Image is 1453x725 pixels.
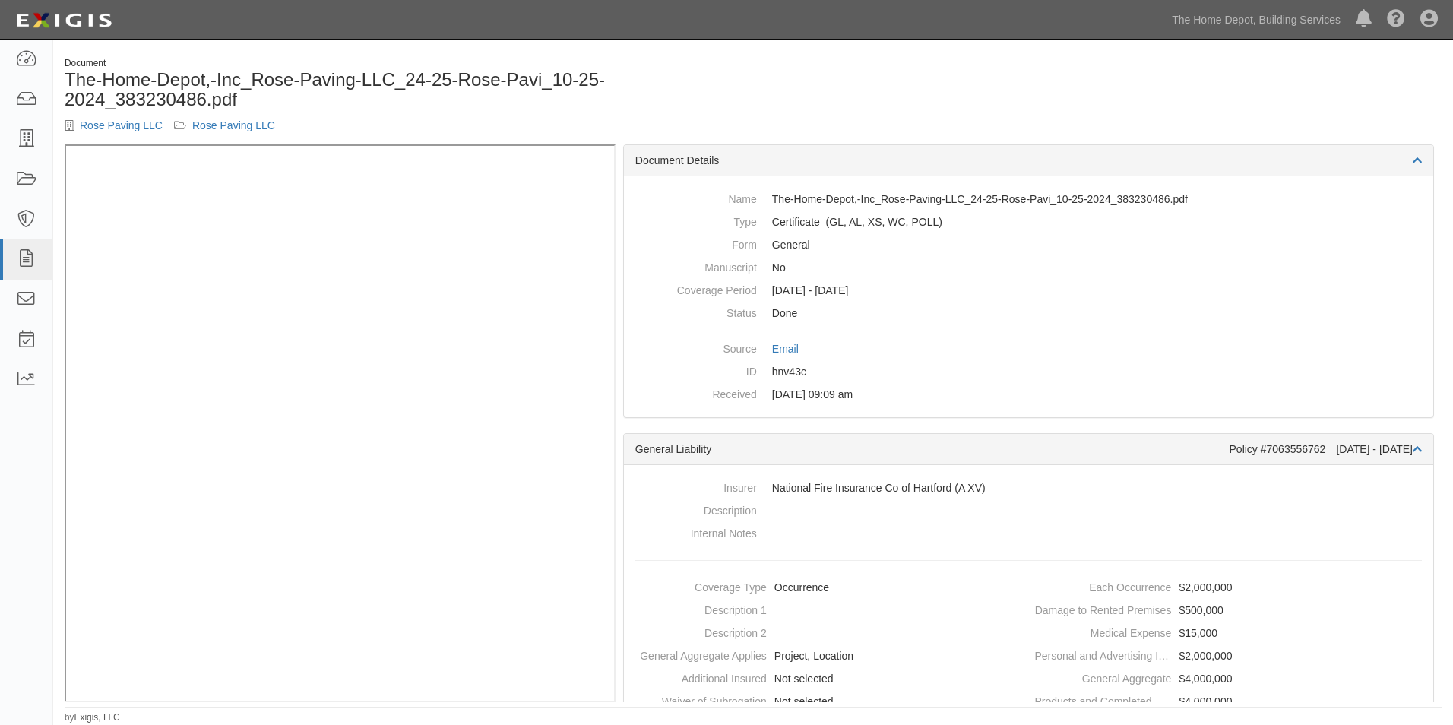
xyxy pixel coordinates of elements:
dd: $15,000 [1034,622,1427,644]
dt: Source [635,337,757,356]
dt: Additional Insured [630,667,767,686]
dt: Medical Expense [1034,622,1171,641]
dd: General [635,233,1422,256]
dd: No [635,256,1422,279]
dd: [DATE] - [DATE] [635,279,1422,302]
dd: The-Home-Depot,-Inc_Rose-Paving-LLC_24-25-Rose-Pavi_10-25-2024_383230486.pdf [635,188,1422,211]
img: logo-5460c22ac91f19d4615b14bd174203de0afe785f0fc80cf4dbbc73dc1793850b.png [11,7,116,34]
dd: National Fire Insurance Co of Hartford (A XV) [635,476,1422,499]
dt: Damage to Rented Premises [1034,599,1171,618]
a: Rose Paving LLC [192,119,275,131]
dd: $500,000 [1034,599,1427,622]
div: Policy #7063556762 [DATE] - [DATE] [1230,442,1422,457]
dt: Form [635,233,757,252]
dd: Done [635,302,1422,325]
dd: Project, Location [630,644,1023,667]
a: The Home Depot, Building Services [1164,5,1348,35]
dt: Products and Completed Operations [1034,690,1171,709]
dd: $2,000,000 [1034,644,1427,667]
dt: Description [635,499,757,518]
dt: Type [635,211,757,230]
dd: General Liability Auto Liability Excess/Umbrella Liability Workers Compensation/Employers Liabili... [635,211,1422,233]
dt: Coverage Period [635,279,757,298]
div: General Liability [635,442,1230,457]
dd: Occurrence [630,576,1023,599]
dt: Waiver of Subrogation [630,690,767,709]
div: Document Details [624,145,1433,176]
dt: Name [635,188,757,207]
dt: Received [635,383,757,402]
dt: Internal Notes [635,522,757,541]
dt: Description 2 [630,622,767,641]
a: Rose Paving LLC [80,119,163,131]
small: by [65,711,120,724]
h1: The-Home-Depot,-Inc_Rose-Paving-LLC_24-25-Rose-Pavi_10-25-2024_383230486.pdf [65,70,742,110]
a: Exigis, LLC [74,712,120,723]
dt: Manuscript [635,256,757,275]
dt: ID [635,360,757,379]
a: Email [772,343,799,355]
dt: Personal and Advertising Injury [1034,644,1171,663]
div: Document [65,57,742,70]
dd: $2,000,000 [1034,576,1427,599]
dt: Status [635,302,757,321]
dt: Insurer [635,476,757,495]
dd: [DATE] 09:09 am [635,383,1422,406]
dt: Each Occurrence [1034,576,1171,595]
dt: Coverage Type [630,576,767,595]
dt: General Aggregate Applies [630,644,767,663]
dd: hnv43c [635,360,1422,383]
dd: $4,000,000 [1034,690,1427,713]
dt: General Aggregate [1034,667,1171,686]
i: Help Center - Complianz [1387,11,1405,29]
dt: Description 1 [630,599,767,618]
dd: Not selected [630,667,1023,690]
dd: Not selected [630,690,1023,713]
dd: $4,000,000 [1034,667,1427,690]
